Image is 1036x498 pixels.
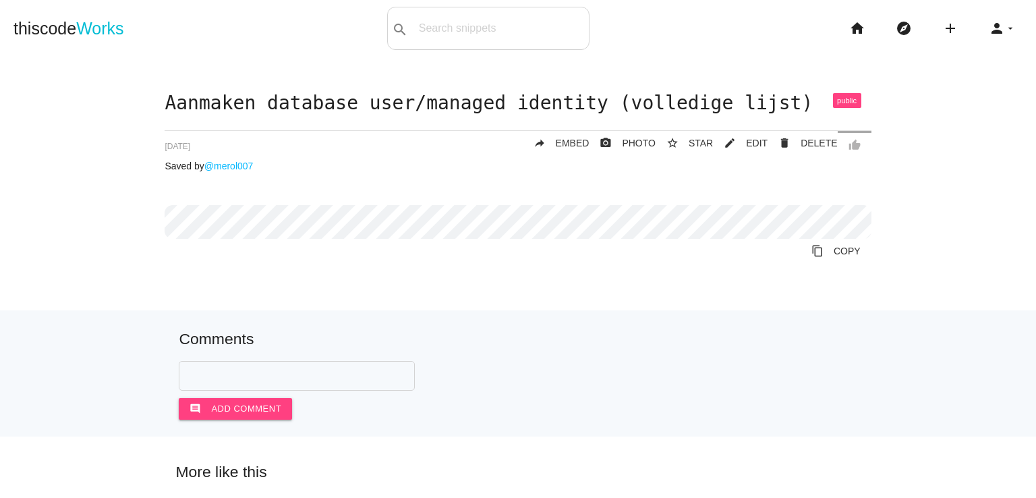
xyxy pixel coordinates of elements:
[622,138,656,148] span: PHOTO
[13,7,124,50] a: thiscodeWorks
[713,131,768,155] a: mode_editEDIT
[689,138,713,148] span: STAR
[896,7,912,50] i: explore
[801,138,837,148] span: DELETE
[412,14,589,43] input: Search snippets
[523,131,589,155] a: replyEMBED
[989,7,1005,50] i: person
[388,7,412,49] button: search
[811,239,824,263] i: content_copy
[534,131,546,155] i: reply
[165,161,871,171] p: Saved by
[392,8,408,51] i: search
[666,131,679,155] i: star_border
[155,464,880,480] h5: More like this
[179,398,292,420] button: commentAdd comment
[656,131,713,155] button: star_borderSTAR
[1005,7,1016,50] i: arrow_drop_down
[849,7,865,50] i: home
[179,331,857,348] h5: Comments
[942,7,958,50] i: add
[165,93,871,114] h1: Aanmaken database user/managed identity (volledige lijst)
[76,19,123,38] span: Works
[589,131,656,155] a: photo_cameraPHOTO
[204,161,254,171] a: @merol007
[778,131,790,155] i: delete
[556,138,589,148] span: EMBED
[600,131,612,155] i: photo_camera
[746,138,768,148] span: EDIT
[724,131,736,155] i: mode_edit
[190,398,201,420] i: comment
[801,239,871,263] a: Copy to Clipboard
[165,142,190,151] span: [DATE]
[768,131,837,155] a: Delete Post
